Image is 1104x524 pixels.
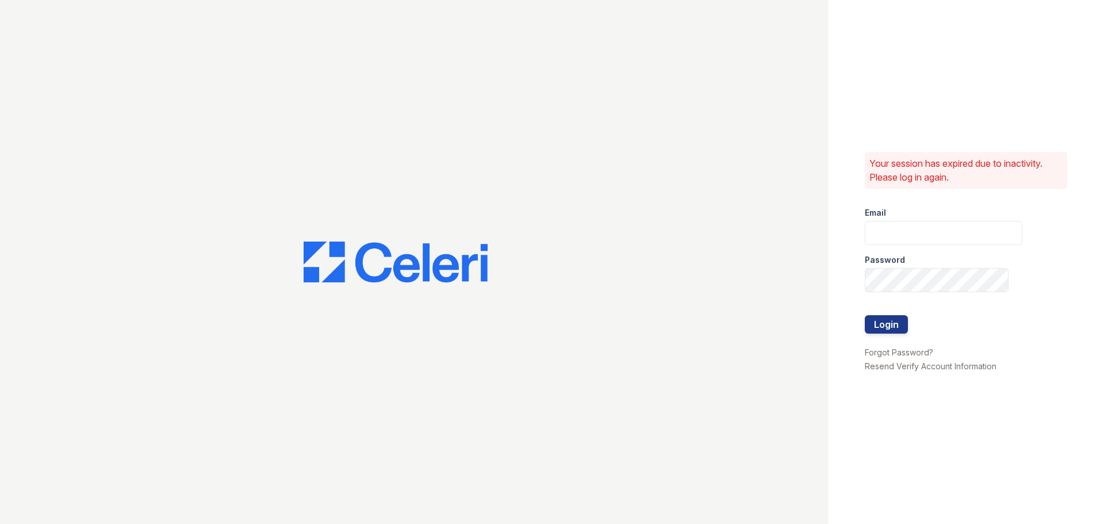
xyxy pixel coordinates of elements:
[865,347,933,357] a: Forgot Password?
[865,254,905,266] label: Password
[304,242,488,283] img: CE_Logo_Blue-a8612792a0a2168367f1c8372b55b34899dd931a85d93a1a3d3e32e68fde9ad4.png
[865,207,886,219] label: Email
[865,361,996,371] a: Resend Verify Account Information
[869,156,1063,184] p: Your session has expired due to inactivity. Please log in again.
[865,315,908,334] button: Login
